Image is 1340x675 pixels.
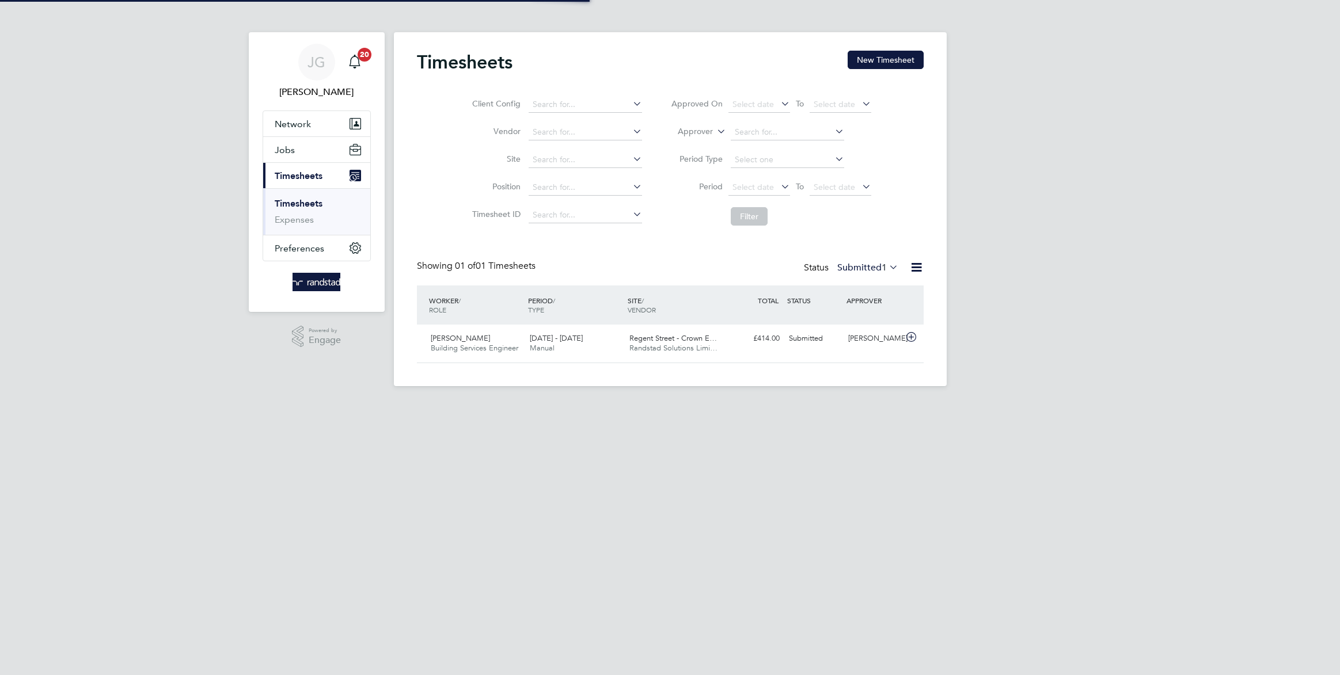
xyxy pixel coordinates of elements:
[625,290,724,320] div: SITE
[529,180,642,196] input: Search for...
[731,207,768,226] button: Filter
[275,214,314,225] a: Expenses
[882,262,887,273] span: 1
[529,124,642,140] input: Search for...
[263,273,371,291] a: Go to home page
[814,99,855,109] span: Select date
[528,305,544,314] span: TYPE
[458,296,461,305] span: /
[292,326,341,348] a: Powered byEngage
[629,333,717,343] span: Regent Street - Crown E…
[641,296,644,305] span: /
[263,137,370,162] button: Jobs
[358,48,371,62] span: 20
[784,329,844,348] div: Submitted
[469,209,521,219] label: Timesheet ID
[263,111,370,136] button: Network
[293,273,340,291] img: randstad-logo-retina.png
[455,260,476,272] span: 01 of
[804,260,901,276] div: Status
[731,124,844,140] input: Search for...
[671,154,723,164] label: Period Type
[671,181,723,192] label: Period
[455,260,536,272] span: 01 Timesheets
[431,333,490,343] span: [PERSON_NAME]
[784,290,844,311] div: STATUS
[343,44,366,81] a: 20
[275,198,322,209] a: Timesheets
[837,262,898,273] label: Submitted
[529,97,642,113] input: Search for...
[731,152,844,168] input: Select one
[417,51,513,74] h2: Timesheets
[792,96,807,111] span: To
[469,154,521,164] label: Site
[308,55,325,70] span: JG
[732,99,774,109] span: Select date
[844,329,904,348] div: [PERSON_NAME]
[844,290,904,311] div: APPROVER
[309,335,341,345] span: Engage
[792,179,807,194] span: To
[724,329,784,348] div: £414.00
[525,290,625,320] div: PERIOD
[553,296,555,305] span: /
[661,126,713,138] label: Approver
[275,119,311,129] span: Network
[417,260,538,272] div: Showing
[263,188,370,235] div: Timesheets
[426,290,526,320] div: WORKER
[628,305,656,314] span: VENDOR
[732,182,774,192] span: Select date
[671,98,723,109] label: Approved On
[758,296,779,305] span: TOTAL
[469,98,521,109] label: Client Config
[629,343,718,353] span: Randstad Solutions Limi…
[275,144,295,155] span: Jobs
[530,343,555,353] span: Manual
[263,44,371,99] a: JG[PERSON_NAME]
[529,152,642,168] input: Search for...
[431,343,518,353] span: Building Services Engineer
[309,326,341,335] span: Powered by
[814,182,855,192] span: Select date
[469,181,521,192] label: Position
[249,32,385,312] nav: Main navigation
[263,85,371,99] span: Jack Gregory
[263,163,370,188] button: Timesheets
[275,243,324,254] span: Preferences
[848,51,924,69] button: New Timesheet
[275,170,322,181] span: Timesheets
[469,126,521,136] label: Vendor
[429,305,446,314] span: ROLE
[529,207,642,223] input: Search for...
[530,333,583,343] span: [DATE] - [DATE]
[263,235,370,261] button: Preferences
